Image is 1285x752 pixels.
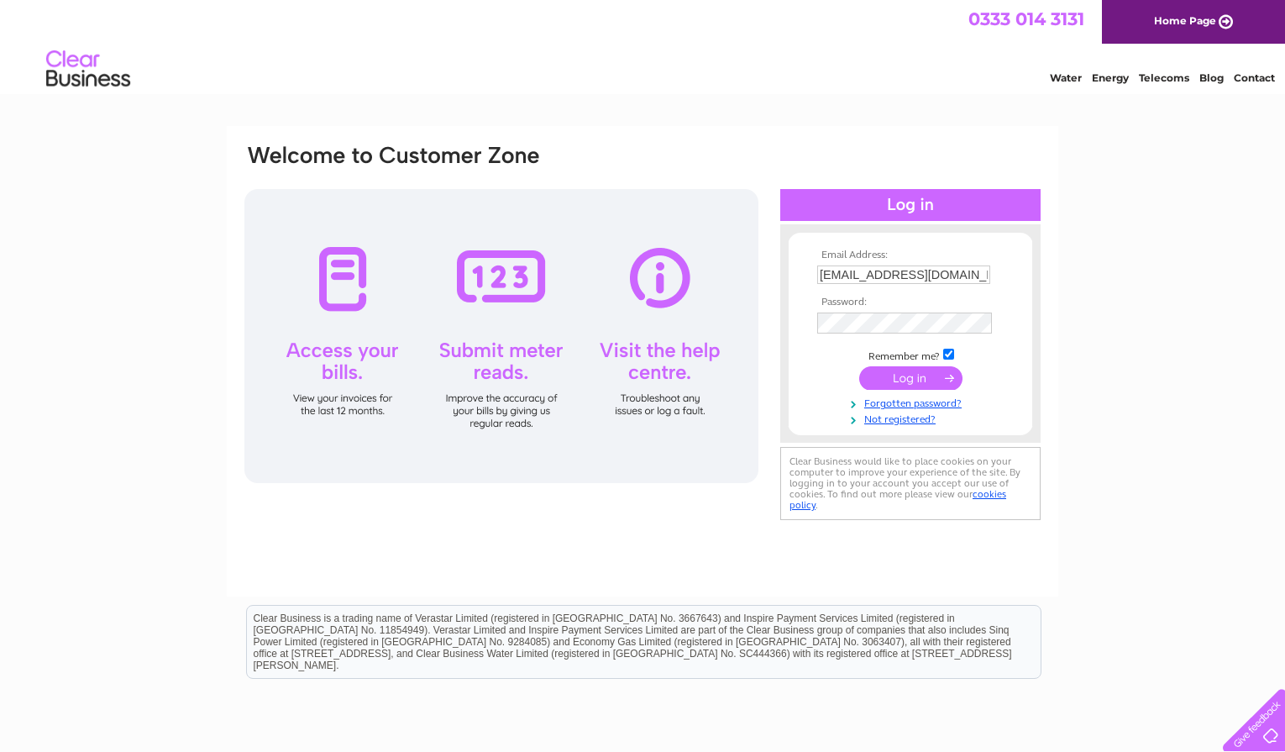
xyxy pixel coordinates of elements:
a: Not registered? [817,410,1008,426]
a: Energy [1092,71,1129,84]
input: Submit [859,366,962,390]
a: Contact [1234,71,1275,84]
a: Blog [1199,71,1224,84]
a: 0333 014 3131 [968,8,1084,29]
a: cookies policy [789,488,1006,511]
img: logo.png [45,44,131,95]
a: Forgotten password? [817,394,1008,410]
div: Clear Business would like to place cookies on your computer to improve your experience of the sit... [780,447,1041,520]
a: Telecoms [1139,71,1189,84]
a: Water [1050,71,1082,84]
td: Remember me? [813,346,1008,363]
th: Email Address: [813,250,1008,261]
div: Clear Business is a trading name of Verastar Limited (registered in [GEOGRAPHIC_DATA] No. 3667643... [247,9,1041,82]
th: Password: [813,297,1008,308]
